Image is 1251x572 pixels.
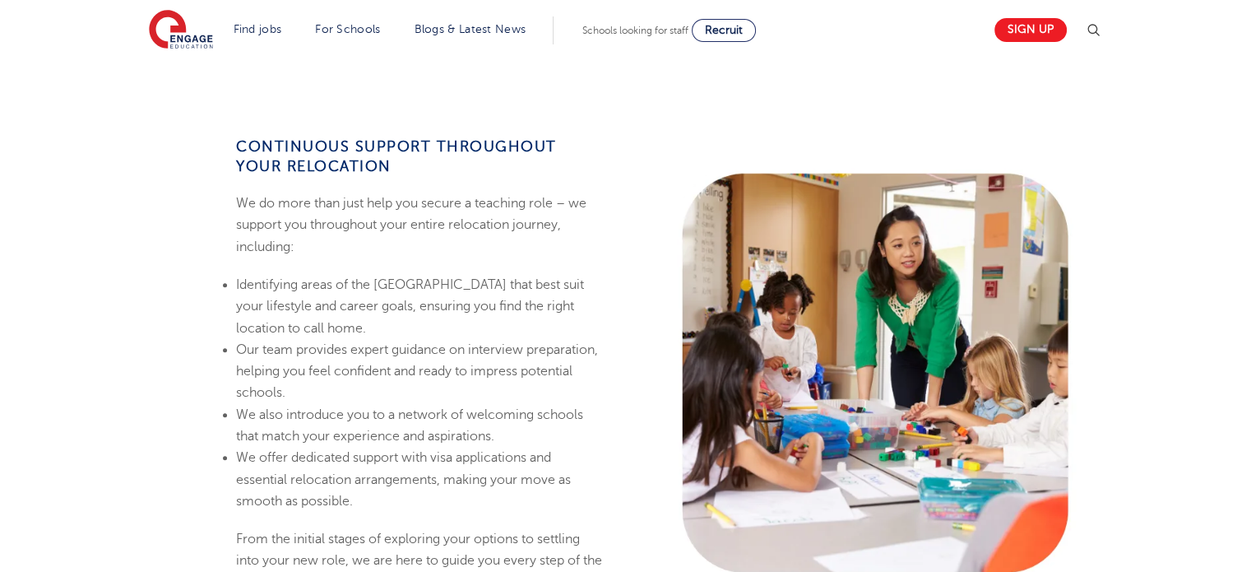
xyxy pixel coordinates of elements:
li: Identifying areas of the [GEOGRAPHIC_DATA] that best suit your lifestyle and career goals, ensuri... [236,274,604,339]
li: Our team provides expert guidance on interview preparation, helping you feel confident and ready ... [236,339,604,404]
a: Recruit [692,19,756,42]
a: For Schools [315,23,380,35]
img: Engage Education [149,10,213,51]
strong: Continuous support throughout your relocation [236,138,557,174]
li: We offer dedicated support with visa applications and essential relocation arrangements, making y... [236,447,604,512]
a: Find jobs [234,23,282,35]
a: Blogs & Latest News [415,23,526,35]
span: Recruit [705,24,743,36]
a: Sign up [994,18,1067,42]
p: We do more than just help you secure a teaching role – we support you throughout your entire relo... [236,193,604,258]
li: We also introduce you to a network of welcoming schools that match your experience and aspirations. [236,404,604,448]
span: Schools looking for staff [582,25,688,36]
